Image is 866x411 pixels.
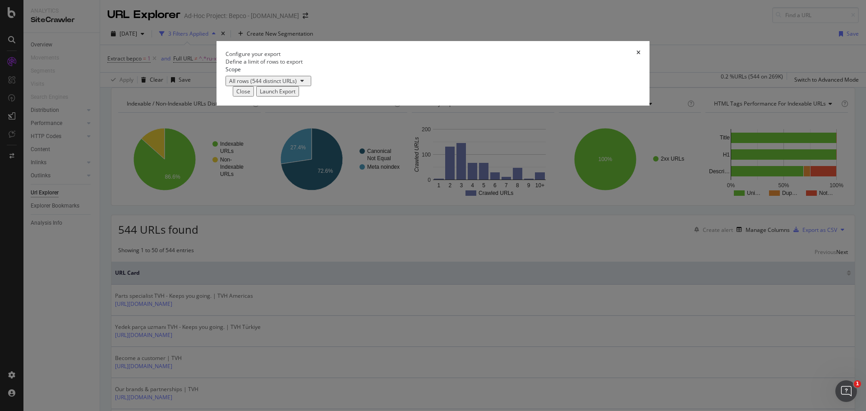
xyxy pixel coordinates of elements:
[854,380,861,388] span: 1
[226,58,640,65] div: Define a limit of rows to export
[216,41,649,106] div: modal
[229,77,297,85] div: All rows (544 distinct URLs)
[636,50,640,58] div: times
[256,86,299,97] button: Launch Export
[226,65,241,73] label: Scope
[260,88,295,95] div: Launch Export
[236,88,250,95] div: Close
[226,50,281,58] div: Configure your export
[233,86,254,97] button: Close
[226,76,311,86] button: All rows (544 distinct URLs)
[835,380,857,402] iframe: Intercom live chat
